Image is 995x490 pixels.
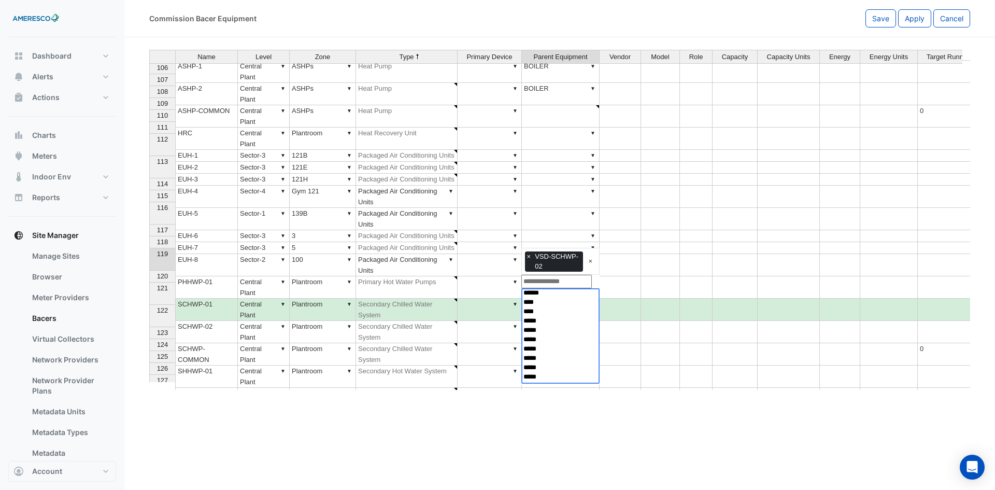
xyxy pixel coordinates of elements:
div: ▼ [511,105,519,116]
td: Central Plant [238,366,290,388]
span: 109 [157,100,168,107]
div: ▼ [345,388,353,399]
div: ▼ [345,242,353,253]
div: ▼ [345,276,353,287]
div: ▼ [511,276,519,287]
span: 113 [157,158,168,165]
app-icon: Charts [13,130,24,141]
div: ▼ [279,208,287,219]
span: Zone [315,53,331,61]
button: × [588,258,593,265]
span: Level [255,53,272,61]
td: Central Plant [238,299,290,321]
td: Plantroom [290,388,356,410]
span: 124 [157,341,168,348]
td: Sector-3 [238,230,290,242]
div: ▼ [589,388,597,399]
div: ▼ [511,242,519,253]
div: ▼ [511,150,519,161]
td: Heat Pump [356,105,458,128]
div: ▼ [447,186,455,197]
td: Central Plant [238,61,290,83]
td: PHHWP-01,VSD-SHHWP-02 [522,388,600,410]
td: 121B [290,150,356,162]
td: EUH-7 [175,242,238,254]
span: 127 [157,376,168,384]
img: Company Logo [12,8,59,29]
span: 120 [157,272,168,280]
td: Central Plant [238,388,290,410]
td: Sector-4 [238,186,290,208]
td: EUH-2 [175,162,238,174]
div: ▼ [511,321,519,332]
div: ▼ [511,388,519,399]
td: ASHP-2 [175,83,238,105]
div: Open Intercom Messenger [960,455,985,480]
button: Apply [898,9,931,27]
div: ▼ [589,186,597,197]
td: Heat Pump [356,61,458,83]
span: VSD-SCHWP-02 [533,251,583,272]
a: Network Providers [24,349,116,370]
div: ▼ [589,162,597,173]
div: Commission Bacer Equipment [149,13,257,24]
td: Sector-3 [238,162,290,174]
div: ▼ [345,83,353,94]
button: Actions [8,87,116,108]
span: 122 [157,306,168,314]
div: ▼ [589,174,597,185]
td: SCHWP-COMMON [175,343,238,366]
td: Sector-2 [238,254,290,276]
app-icon: Meters [13,151,24,161]
div: ▼ [589,242,597,253]
td: ASHPs [290,105,356,128]
div: ▼ [511,366,519,376]
div: ▼ [279,174,287,185]
button: Alerts [8,66,116,87]
div: ▼ [511,128,519,138]
span: 117 [157,226,168,234]
span: Parent Equipment [533,53,587,61]
app-icon: Alerts [13,72,24,82]
span: 119 [157,250,168,258]
span: 111 [157,123,168,131]
td: Packaged Air Conditioning Units [356,208,458,230]
td: 121E [290,162,356,174]
td: Packaged Air Conditioning Units [356,150,458,162]
span: Energy Units [870,53,908,61]
td: Central Plant [238,128,290,150]
td: SHHWP-02 [175,388,238,410]
div: ▼ [345,230,353,241]
span: × [525,251,533,272]
div: ▼ [511,299,519,310]
td: Central Plant [238,276,290,299]
span: 123 [157,329,168,337]
app-icon: Dashboard [13,51,24,61]
span: Type [399,53,414,61]
span: Dashboard [32,51,72,61]
div: ▼ [589,230,597,241]
span: Actions [32,92,60,103]
td: Plantroom [290,276,356,299]
span: Account [32,466,62,477]
div: ▼ [511,343,519,354]
td: ASHP-COMMON [175,105,238,128]
td: Central Plant [238,105,290,128]
td: Heat Pump [356,83,458,105]
div: ▼ [589,83,597,94]
button: Indoor Env [8,166,116,187]
span: 118 [157,238,168,246]
button: Meters [8,146,116,166]
td: Packaged Air Conditioning Units [356,186,458,208]
span: 114 [157,180,168,188]
div: ▼ [279,128,287,138]
div: ▼ [511,230,519,241]
div: ▼ [279,230,287,241]
div: ▼ [279,186,287,197]
td: EUH-8 [175,254,238,276]
td: ASHPs [290,61,356,83]
span: Model [651,53,669,61]
a: Metadata Types [24,422,116,443]
td: Secondary Chilled Water System [356,321,458,343]
div: ▼ [279,105,287,116]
